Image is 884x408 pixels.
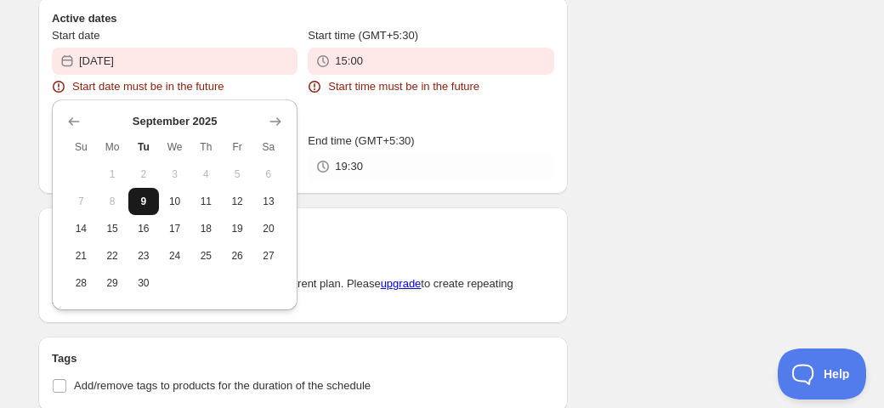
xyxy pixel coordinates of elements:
[62,110,86,133] button: Show previous month, August 2025
[72,222,90,235] span: 14
[52,10,554,27] h2: Active dates
[128,188,160,215] button: Today Tuesday September 9 2025
[65,133,97,161] th: Sunday
[328,78,479,95] span: Start time must be in the future
[128,242,160,269] button: Tuesday September 23 2025
[72,276,90,290] span: 28
[97,215,128,242] button: Monday September 15 2025
[97,269,128,297] button: Monday September 29 2025
[222,188,253,215] button: Friday September 12 2025
[97,161,128,188] button: Monday September 1 2025
[197,167,215,181] span: 4
[222,161,253,188] button: Friday September 5 2025
[159,161,190,188] button: Wednesday September 3 2025
[159,215,190,242] button: Wednesday September 17 2025
[260,222,278,235] span: 20
[128,161,160,188] button: Tuesday September 2 2025
[135,167,153,181] span: 2
[260,167,278,181] span: 6
[52,350,554,367] h2: Tags
[104,195,122,208] span: 8
[65,215,97,242] button: Sunday September 14 2025
[190,161,222,188] button: Thursday September 4 2025
[229,167,246,181] span: 5
[65,269,97,297] button: Sunday September 28 2025
[222,242,253,269] button: Friday September 26 2025
[52,275,554,309] p: Repeating schedules are not available on your current plan. Please to create repeating schedules.
[253,242,285,269] button: Saturday September 27 2025
[128,269,160,297] button: Tuesday September 30 2025
[104,276,122,290] span: 29
[381,277,422,290] a: upgrade
[190,215,222,242] button: Thursday September 18 2025
[72,249,90,263] span: 21
[135,222,153,235] span: 16
[128,215,160,242] button: Tuesday September 16 2025
[159,133,190,161] th: Wednesday
[253,215,285,242] button: Saturday September 20 2025
[253,133,285,161] th: Saturday
[229,249,246,263] span: 26
[135,195,153,208] span: 9
[104,167,122,181] span: 1
[65,188,97,215] button: Sunday September 7 2025
[778,348,867,399] iframe: Help Scout Beacon - Open
[229,140,246,154] span: Fr
[166,140,184,154] span: We
[229,222,246,235] span: 19
[159,188,190,215] button: Wednesday September 10 2025
[229,195,246,208] span: 12
[197,140,215,154] span: Th
[222,133,253,161] th: Friday
[72,78,224,95] span: Start date must be in the future
[260,195,278,208] span: 13
[74,379,371,392] span: Add/remove tags to products for the duration of the schedule
[197,249,215,263] span: 25
[260,249,278,263] span: 27
[253,188,285,215] button: Saturday September 13 2025
[72,195,90,208] span: 7
[197,222,215,235] span: 18
[97,188,128,215] button: Monday September 8 2025
[135,140,153,154] span: Tu
[197,195,215,208] span: 11
[104,140,122,154] span: Mo
[166,222,184,235] span: 17
[308,134,414,147] span: End time (GMT+5:30)
[190,242,222,269] button: Thursday September 25 2025
[97,242,128,269] button: Monday September 22 2025
[52,29,99,42] span: Start date
[72,140,90,154] span: Su
[52,221,554,238] h2: Repeating
[104,249,122,263] span: 22
[159,242,190,269] button: Wednesday September 24 2025
[190,133,222,161] th: Thursday
[135,249,153,263] span: 23
[104,222,122,235] span: 15
[166,167,184,181] span: 3
[222,215,253,242] button: Friday September 19 2025
[308,29,418,42] span: Start time (GMT+5:30)
[135,276,153,290] span: 30
[260,140,278,154] span: Sa
[166,249,184,263] span: 24
[97,133,128,161] th: Monday
[65,242,97,269] button: Sunday September 21 2025
[253,161,285,188] button: Saturday September 6 2025
[190,188,222,215] button: Thursday September 11 2025
[166,195,184,208] span: 10
[128,133,160,161] th: Tuesday
[263,110,287,133] button: Show next month, October 2025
